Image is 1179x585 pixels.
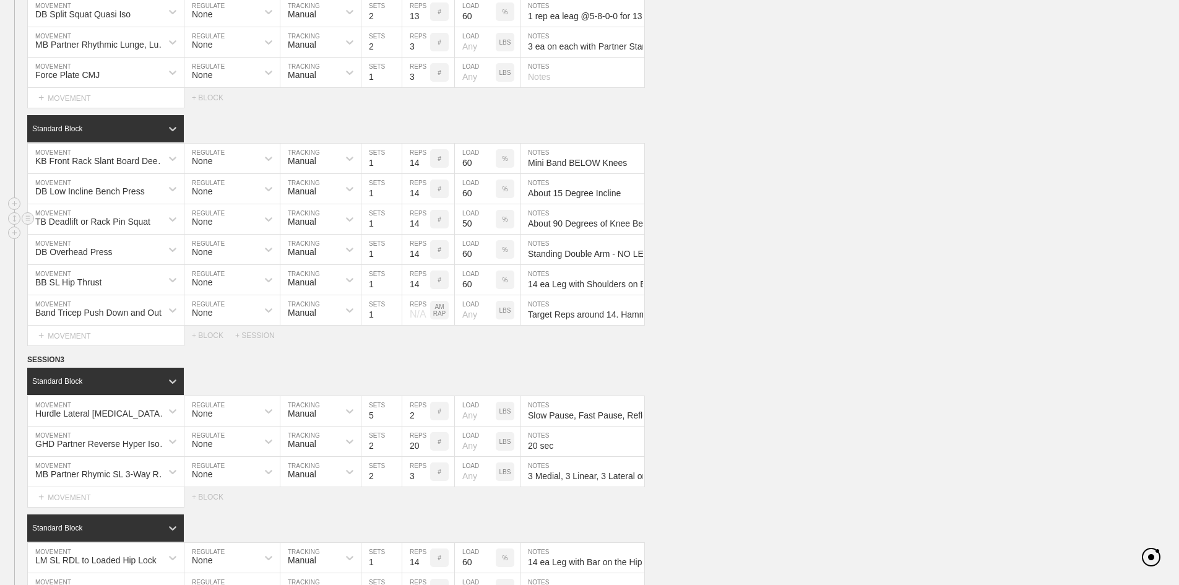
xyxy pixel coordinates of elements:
div: Standard Block [32,524,82,532]
div: KB Front Rack Slant Board Deep Squat w/ Mini Band [35,156,170,166]
div: None [192,439,212,449]
p: % [503,555,508,561]
input: Any [455,235,496,264]
p: # [438,186,441,193]
div: Manual [288,277,316,287]
div: MOVEMENT [27,487,184,508]
span: + [38,492,44,502]
input: Any [455,295,496,325]
p: % [503,9,508,15]
input: Any [455,144,496,173]
div: None [192,555,212,565]
div: None [192,247,212,257]
div: + BLOCK [192,93,235,102]
div: N/A [402,300,430,320]
p: % [503,216,508,223]
input: Notes [520,204,644,234]
div: MOVEMENT [27,88,184,108]
div: Manual [288,439,316,449]
div: Band Tricep Push Down and Out [35,308,162,318]
input: Any [455,457,496,487]
p: LBS [499,39,511,46]
p: # [438,9,441,15]
input: Notes [520,174,644,204]
div: MB Partner Rhymic SL 3-Way RDL [35,469,170,479]
p: # [438,408,441,415]
p: # [438,216,441,223]
div: + BLOCK [192,493,235,501]
div: DB Overhead Press [35,247,113,257]
div: Standard Block [32,377,82,386]
div: DB Low Incline Bench Press [35,186,145,196]
p: # [438,469,441,475]
p: % [503,277,508,284]
div: None [192,156,212,166]
div: Manual [288,247,316,257]
div: BB SL Hip Thrust [35,277,101,287]
input: Any [455,396,496,426]
p: # [438,277,441,284]
p: LBS [499,69,511,76]
input: Notes [520,427,644,456]
div: None [192,409,212,418]
div: None [192,217,212,227]
p: LBS [499,438,511,445]
div: None [192,308,212,318]
iframe: Chat Widget [1117,526,1179,585]
input: Any [455,58,496,87]
div: Hurdle Lateral [MEDICAL_DATA] Series [35,409,170,418]
div: None [192,9,212,19]
p: % [503,186,508,193]
p: # [438,438,441,445]
div: + BLOCK [192,331,235,340]
div: Manual [288,156,316,166]
p: LBS [499,469,511,475]
span: SESSION 3 [27,355,64,364]
div: Manual [288,186,316,196]
span: + [38,330,44,340]
div: MB Partner Rhythmic Lunge, Lunge, Squat [35,40,170,50]
div: TB Deadlift or Rack Pin Squat [35,217,150,227]
input: Notes [520,144,644,173]
p: AM RAP [430,303,449,317]
input: Notes [520,396,644,426]
div: Manual [288,70,316,80]
input: Notes [520,235,644,264]
p: LBS [499,408,511,415]
p: # [438,155,441,162]
input: Any [455,427,496,456]
div: Manual [288,217,316,227]
input: Any [455,204,496,234]
input: Any [455,27,496,57]
div: Manual [288,9,316,19]
div: Manual [288,40,316,50]
div: None [192,70,212,80]
p: # [438,69,441,76]
input: Notes [520,543,644,573]
div: Standard Block [32,124,82,133]
p: # [438,246,441,253]
div: MOVEMENT [27,326,184,346]
input: Any [455,174,496,204]
p: LBS [499,307,511,314]
div: None [192,186,212,196]
p: % [503,246,508,253]
div: None [192,277,212,287]
p: # [438,555,441,561]
span: + [38,92,44,103]
input: Notes [520,457,644,487]
input: Any [455,543,496,573]
div: DB Split Squat Quasi Iso [35,9,131,19]
input: Notes [520,27,644,57]
div: GHD Partner Reverse Hyper Iso Hold [35,439,170,449]
div: Manual [288,469,316,479]
input: Notes [520,295,644,325]
div: LM SL RDL to Loaded Hip Lock [35,555,157,565]
div: Manual [288,555,316,565]
div: + SESSION [235,331,285,340]
div: Manual [288,308,316,318]
input: Notes [520,58,644,87]
div: Manual [288,409,316,418]
div: Force Plate CMJ [35,70,100,80]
